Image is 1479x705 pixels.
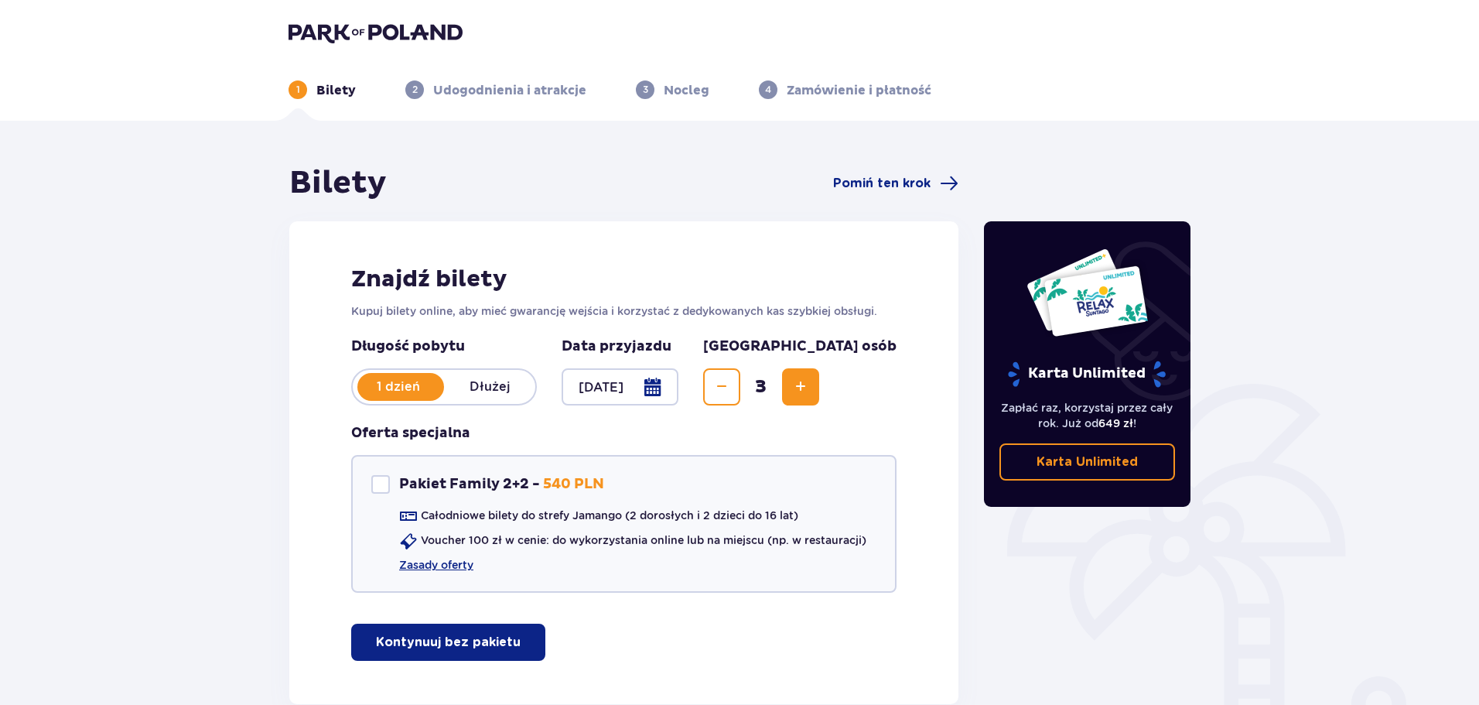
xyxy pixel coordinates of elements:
img: Park of Poland logo [289,22,463,43]
span: 3 [743,375,779,399]
p: Kupuj bilety online, aby mieć gwarancję wejścia i korzystać z dedykowanych kas szybkiej obsługi. [351,303,897,319]
p: Bilety [316,82,356,99]
p: 1 dzień [353,378,444,395]
p: Karta Unlimited [1037,453,1138,471]
p: Kontynuuj bez pakietu [376,634,521,651]
span: 649 zł [1098,417,1133,430]
p: Oferta specjalna [351,424,470,443]
h2: Znajdź bilety [351,265,897,294]
p: Nocleg [664,82,709,99]
p: Voucher 100 zł w cenie: do wykorzystania online lub na miejscu (np. w restauracji) [421,532,866,548]
p: 2 [412,83,418,97]
a: Zasady oferty [399,557,473,573]
p: Zapłać raz, korzystaj przez cały rok. Już od ! [999,400,1176,431]
a: Pomiń ten krok [833,174,958,193]
p: 3 [643,83,648,97]
button: Increase [782,368,819,406]
p: Dłużej [444,378,535,395]
button: Kontynuuj bez pakietu [351,624,545,661]
p: 540 PLN [543,475,604,494]
p: [GEOGRAPHIC_DATA] osób [703,337,897,356]
span: Pomiń ten krok [833,175,931,192]
p: Całodniowe bilety do strefy Jamango (2 dorosłych i 2 dzieci do 16 lat) [421,508,798,523]
p: 4 [765,83,771,97]
button: Decrease [703,368,740,406]
p: Karta Unlimited [1006,361,1167,388]
a: Karta Unlimited [999,443,1176,481]
p: Zamówienie i płatność [787,82,931,99]
p: Data przyjazdu [562,337,671,356]
h1: Bilety [289,164,387,203]
p: Długość pobytu [351,337,537,356]
p: Pakiet Family 2+2 - [399,475,540,494]
p: Udogodnienia i atrakcje [433,82,586,99]
p: 1 [296,83,300,97]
